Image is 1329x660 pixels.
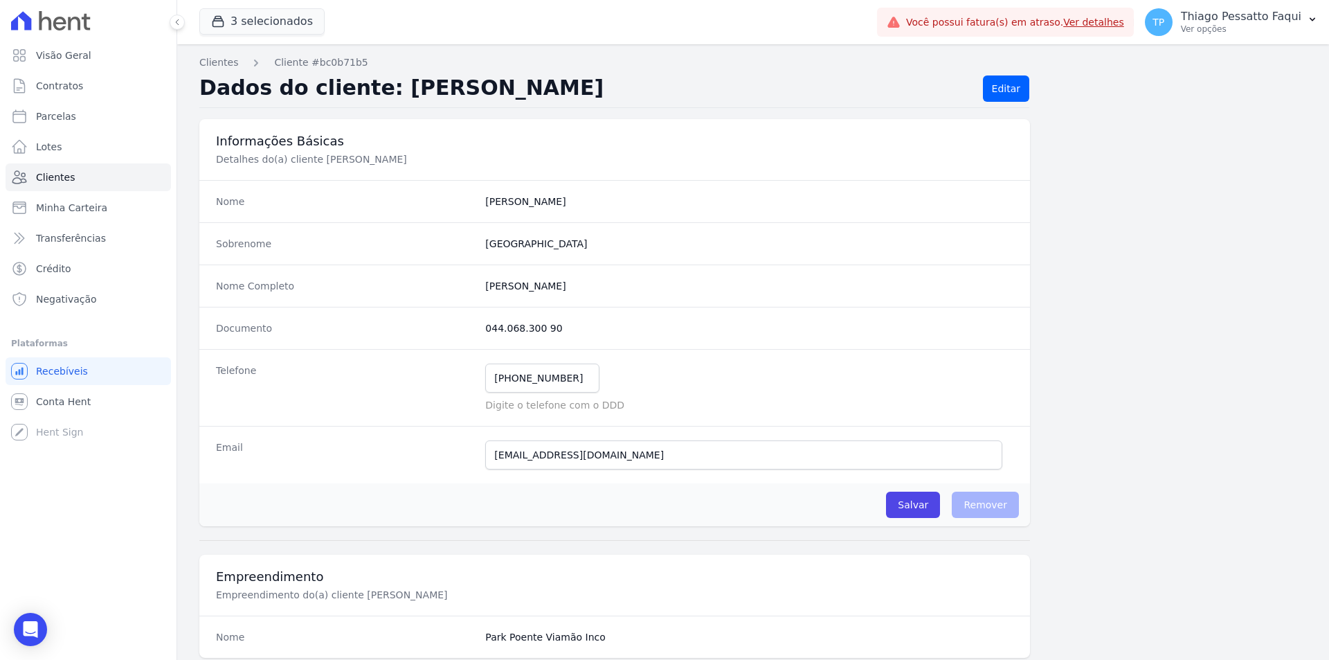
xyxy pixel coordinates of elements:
a: Parcelas [6,102,171,130]
a: Contratos [6,72,171,100]
dt: Telefone [216,364,474,412]
dt: Nome Completo [216,279,474,293]
a: Conta Hent [6,388,171,416]
span: Conta Hent [36,395,91,409]
dt: Email [216,440,474,470]
dt: Sobrenome [216,237,474,251]
span: Lotes [36,140,62,154]
a: Transferências [6,224,171,252]
span: Clientes [36,170,75,184]
a: Editar [983,75,1029,102]
h3: Informações Básicas [216,133,1013,150]
span: Remover [952,492,1019,518]
dd: Park Poente Viamão Inco [485,630,1013,644]
h2: Dados do cliente: [PERSON_NAME] [199,75,972,102]
span: Negativação [36,292,97,306]
a: Cliente #bc0b71b5 [274,55,368,70]
a: Ver detalhes [1063,17,1124,28]
dd: [GEOGRAPHIC_DATA] [485,237,1013,251]
a: Clientes [6,163,171,191]
span: Transferências [36,231,106,245]
p: Digite o telefone com o DDD [485,398,1013,412]
p: Empreendimento do(a) cliente [PERSON_NAME] [216,588,681,602]
a: Minha Carteira [6,194,171,222]
div: Plataformas [11,335,165,352]
div: Open Intercom Messenger [14,613,47,646]
a: Clientes [199,55,238,70]
span: Crédito [36,262,71,276]
dt: Nome [216,195,474,208]
a: Recebíveis [6,357,171,385]
span: Visão Geral [36,48,91,62]
dd: [PERSON_NAME] [485,195,1013,208]
span: Minha Carteira [36,201,107,215]
dd: [PERSON_NAME] [485,279,1013,293]
a: Crédito [6,255,171,283]
p: Ver opções [1181,24,1301,35]
input: Salvar [886,492,940,518]
dt: Nome [216,630,474,644]
nav: Breadcrumb [199,55,1307,70]
span: Você possui fatura(s) em atraso. [906,15,1124,30]
button: 3 selecionados [199,8,325,35]
span: Contratos [36,79,83,93]
dt: Documento [216,321,474,335]
p: Detalhes do(a) cliente [PERSON_NAME] [216,152,681,166]
button: TP Thiago Pessatto Faqui Ver opções [1134,3,1329,42]
a: Visão Geral [6,42,171,69]
span: Parcelas [36,109,76,123]
span: TP [1152,17,1164,27]
a: Negativação [6,285,171,313]
p: Thiago Pessatto Faqui [1181,10,1301,24]
dd: 044.068.300 90 [485,321,1013,335]
h3: Empreendimento [216,569,1013,585]
span: Recebíveis [36,364,88,378]
a: Lotes [6,133,171,161]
